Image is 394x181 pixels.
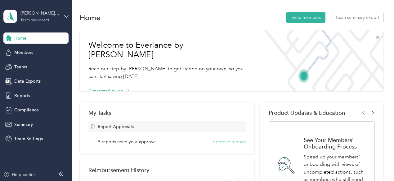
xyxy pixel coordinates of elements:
span: Members [14,49,33,56]
span: Report Approvals [98,123,134,130]
span: Data Exports [14,78,41,84]
span: Summary [14,121,33,128]
span: Teams [14,64,27,70]
button: Invite members [286,12,325,23]
h1: Welcome to Everlance by [PERSON_NAME] [88,40,250,60]
span: Product Updates & Education [269,110,345,116]
h1: See Your Members' Onboarding Process [304,137,368,150]
img: Welcome to everlance [259,30,383,91]
button: Team summary export [331,12,383,23]
button: Help center [3,171,35,178]
iframe: Everlance-gr Chat Button Frame [359,146,394,181]
button: Get started guide [88,88,130,94]
span: Team Settings [14,136,43,142]
span: Compliance [14,107,39,113]
span: Home [14,35,26,41]
div: [PERSON_NAME] Team [20,10,59,16]
div: My Tasks [88,110,246,116]
span: Reports [14,93,30,99]
div: Team dashboard [20,19,49,22]
span: 5 reports need your approval [98,139,156,145]
h1: Home [80,14,101,21]
h2: Reimbursement History [88,167,149,173]
p: Read our step-by-[PERSON_NAME] to get started on your own, so you can start saving [DATE]. [88,65,250,80]
button: Approve reports [213,139,246,145]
